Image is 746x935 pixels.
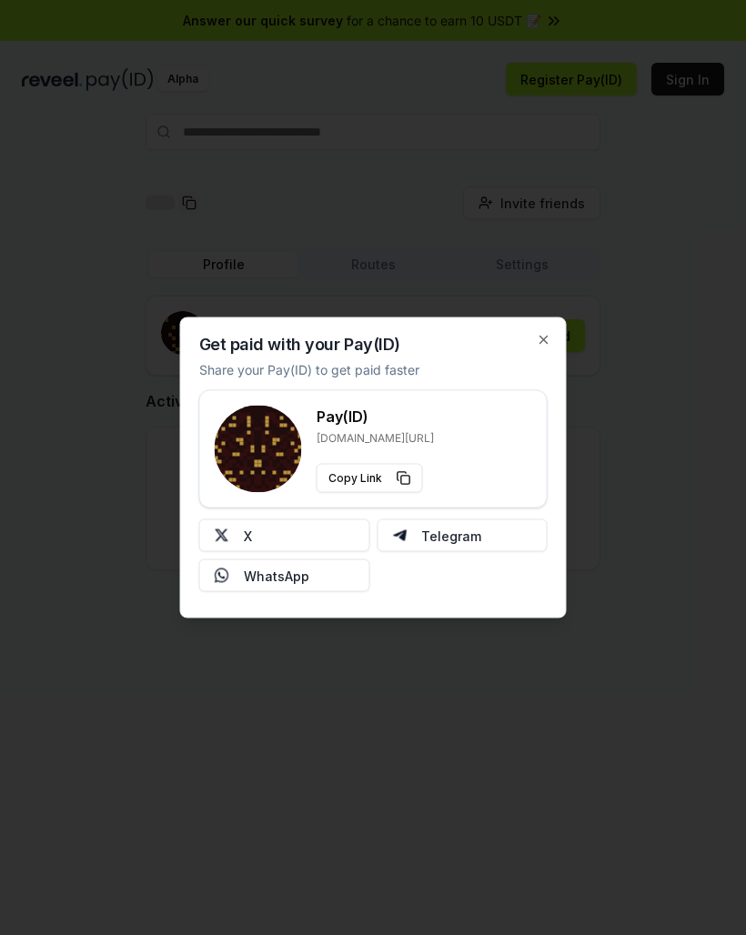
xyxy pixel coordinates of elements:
[392,528,407,543] img: Telegram
[199,559,370,592] button: WhatsApp
[317,464,423,493] button: Copy Link
[317,406,434,427] h3: Pay(ID)
[377,519,548,552] button: Telegram
[215,568,229,583] img: Whatsapp
[317,431,434,446] p: [DOMAIN_NAME][URL]
[199,337,400,353] h2: Get paid with your Pay(ID)
[199,519,370,552] button: X
[199,360,419,379] p: Share your Pay(ID) to get paid faster
[215,528,229,543] img: X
